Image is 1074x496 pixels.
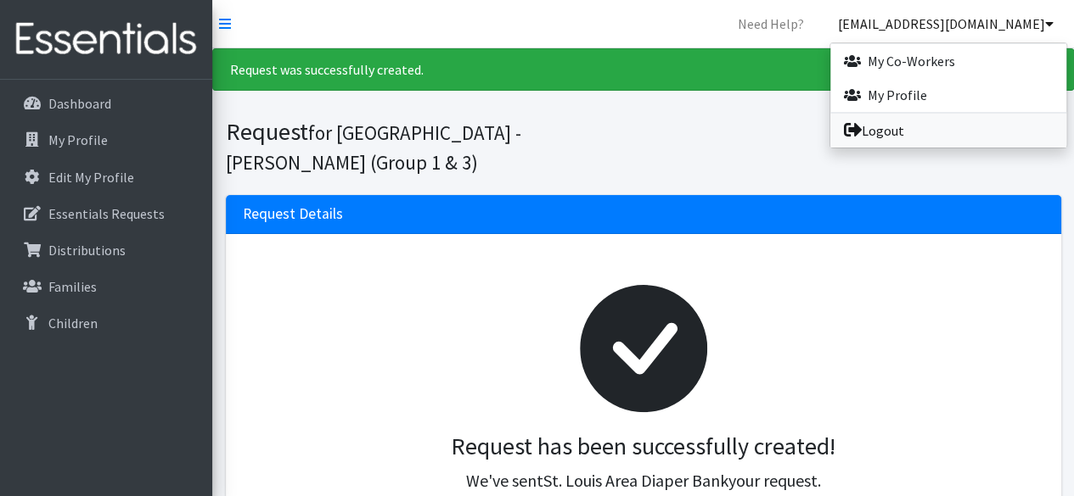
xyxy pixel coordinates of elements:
a: [EMAIL_ADDRESS][DOMAIN_NAME] [824,7,1067,41]
span: St. Louis Area Diaper Bank [543,470,728,491]
a: Families [7,270,205,304]
a: Logout [830,114,1066,148]
a: My Co-Workers [830,44,1066,78]
a: Edit My Profile [7,160,205,194]
p: My Profile [48,131,108,148]
a: My Profile [7,123,205,157]
h3: Request Details [243,205,343,223]
p: Dashboard [48,95,111,112]
img: HumanEssentials [7,11,205,68]
a: Need Help? [724,7,818,41]
p: Children [48,315,98,332]
p: Essentials Requests [48,205,165,222]
a: Dashboard [7,86,205,120]
h3: Request has been successfully created! [256,432,1031,461]
a: Children [7,306,205,340]
p: Edit My Profile [48,169,134,186]
a: My Profile [830,78,1066,112]
a: Essentials Requests [7,197,205,231]
p: Distributions [48,242,126,259]
h1: Request [226,117,638,176]
p: Families [48,278,97,295]
small: for [GEOGRAPHIC_DATA] - [PERSON_NAME] (Group 1 & 3) [226,120,521,175]
div: Request was successfully created. [212,48,1074,91]
a: Distributions [7,233,205,267]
